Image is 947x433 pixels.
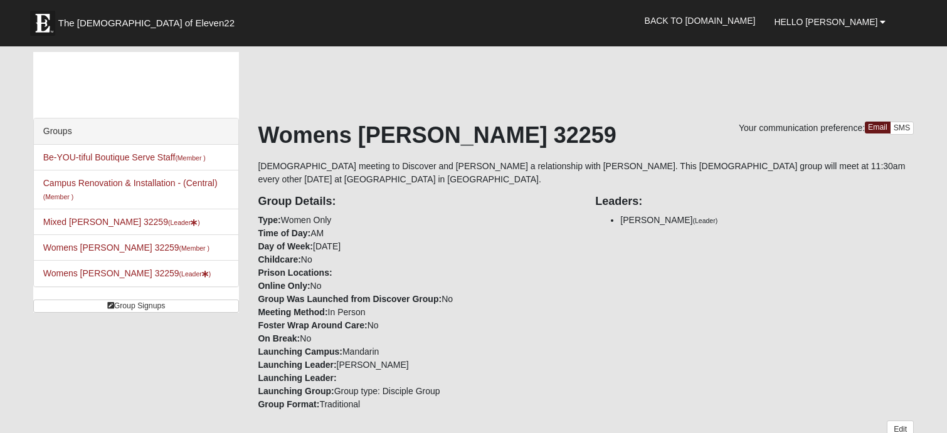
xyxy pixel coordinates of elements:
strong: Launching Group: [258,386,334,396]
span: Hello [PERSON_NAME] [774,17,877,27]
a: Be-YOU-tiful Boutique Serve Staff(Member ) [43,152,206,162]
a: Hello [PERSON_NAME] [764,6,895,38]
div: Women Only AM [DATE] No No No In Person No No Mandarin [PERSON_NAME] Group type: Disciple Group T... [248,186,586,411]
a: Campus Renovation & Installation - (Central)(Member ) [43,178,218,201]
div: Groups [34,118,239,145]
a: Group Signups [33,300,240,313]
a: SMS [890,122,914,135]
strong: Meeting Method: [258,307,327,317]
small: (Leader) [692,217,717,224]
a: Back to [DOMAIN_NAME] [635,5,765,36]
strong: Type: [258,215,280,225]
strong: Launching Leader: [258,360,336,370]
small: (Member ) [179,244,209,252]
span: Your communication preference: [739,123,865,133]
a: Womens [PERSON_NAME] 32259(Leader) [43,268,211,278]
strong: Group Was Launched from Discover Group: [258,294,442,304]
h4: Leaders: [595,195,914,209]
strong: Childcare: [258,254,300,264]
a: Email [865,122,891,133]
strong: Group Format: [258,399,319,409]
strong: Time of Day: [258,228,310,238]
a: Mixed [PERSON_NAME] 32259(Leader) [43,217,200,227]
strong: On Break: [258,333,300,343]
strong: Launching Leader: [258,373,336,383]
li: [PERSON_NAME] [620,214,914,227]
h4: Group Details: [258,195,576,209]
h1: Womens [PERSON_NAME] 32259 [258,122,914,149]
small: (Leader ) [179,270,211,278]
span: The [DEMOGRAPHIC_DATA] of Eleven22 [58,17,235,29]
strong: Online Only: [258,281,310,291]
strong: Foster Wrap Around Care: [258,320,367,330]
small: (Member ) [43,193,73,201]
strong: Prison Locations: [258,268,332,278]
a: Womens [PERSON_NAME] 32259(Member ) [43,243,209,253]
strong: Day of Week: [258,241,313,251]
a: The [DEMOGRAPHIC_DATA] of Eleven22 [24,4,275,36]
small: (Member ) [175,154,205,162]
small: (Leader ) [168,219,200,226]
img: Eleven22 logo [30,11,55,36]
strong: Launching Campus: [258,347,342,357]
